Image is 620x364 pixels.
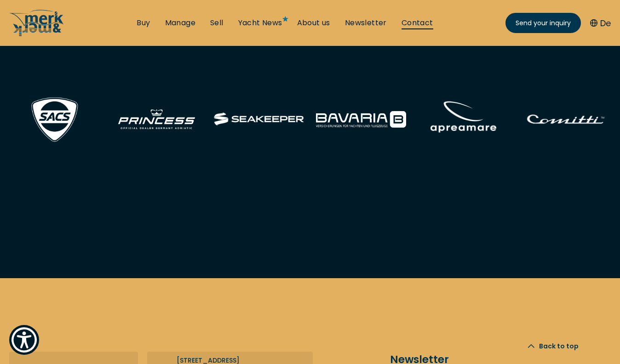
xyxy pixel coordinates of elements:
[297,18,330,28] a: About us
[210,18,224,28] a: Sell
[418,91,508,147] img: Apreamare Logo
[418,113,508,124] a: Apreamare Logo - opens in new tab
[165,18,195,28] a: Manage
[402,18,433,28] a: Contact
[238,18,282,28] a: Yacht News
[214,112,304,126] img: Seakeeper logo
[27,94,82,146] img: Sacs logo
[316,111,406,127] img: Bavaria
[590,17,611,29] button: De
[521,91,611,147] img: comitti partner
[516,18,571,28] span: Send your inquiry
[137,18,150,28] a: Buy
[214,113,304,124] a: Seakeeper logo - opens in new tab
[316,113,406,124] a: Bavaria - opens in new tab
[9,29,64,39] a: /
[111,113,201,124] a: - opens in new tab
[27,113,82,124] a: Sacs logo - opens in new tab
[345,18,387,28] a: Newsletter
[514,328,592,364] button: Back to top
[521,113,611,124] a: comitti partner - opens in new tab
[9,325,39,355] button: Show Accessibility Preferences
[505,13,581,33] a: Send your inquiry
